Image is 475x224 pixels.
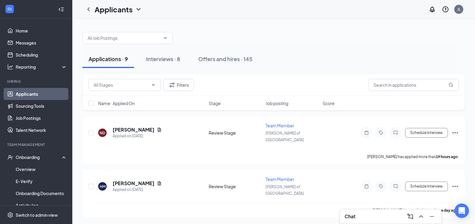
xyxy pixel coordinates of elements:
[368,79,459,91] input: Search in applications
[7,154,13,160] svg: UserCheck
[157,127,162,132] svg: Document
[266,100,288,106] span: Job posting
[151,82,156,87] svg: ChevronDown
[146,55,180,63] div: Interviews · 8
[372,208,459,213] p: [PERSON_NAME] has applied more than .
[442,6,449,13] svg: QuestionInfo
[95,4,133,14] h1: Applicants
[266,176,294,182] span: Team Member
[100,184,105,189] div: HM
[16,49,67,61] a: Scheduling
[113,187,162,193] div: Applied on [DATE]
[428,213,436,220] svg: Minimize
[7,6,13,12] svg: WorkstreamLogo
[407,213,414,220] svg: ComposeMessage
[323,100,335,106] span: Score
[113,180,155,187] h5: [PERSON_NAME]
[417,213,425,220] svg: ChevronUp
[363,130,370,135] svg: Note
[163,36,168,40] svg: ChevronDown
[100,130,105,135] div: ND
[209,183,262,189] div: Review Stage
[455,204,469,218] div: Open Intercom Messenger
[16,124,67,136] a: Talent Network
[405,128,448,138] button: Schedule Interview
[457,7,461,12] div: JL
[363,184,370,189] svg: Note
[377,130,385,135] svg: Tag
[427,212,437,221] button: Minimize
[16,187,67,199] a: Onboarding Documents
[113,133,162,139] div: Applied on [DATE]
[135,6,142,13] svg: ChevronDown
[16,25,67,37] a: Home
[452,183,459,190] svg: Ellipses
[416,212,426,221] button: ChevronUp
[16,100,67,112] a: Sourcing Tools
[16,175,67,187] a: E-Verify
[85,6,92,13] svg: ChevronLeft
[452,129,459,136] svg: Ellipses
[163,79,194,91] button: Filter Filters
[16,163,67,175] a: Overview
[209,130,262,136] div: Review Stage
[7,212,13,218] svg: Settings
[405,182,448,191] button: Schedule Interview
[157,181,162,186] svg: Document
[16,88,67,100] a: Applicants
[377,184,385,189] svg: Tag
[448,82,453,87] svg: MagnifyingGlass
[441,208,458,213] b: a day ago
[266,131,304,142] span: [PERSON_NAME] of [GEOGRAPHIC_DATA]
[16,154,62,160] div: Onboarding
[198,55,252,63] div: Offers and hires · 145
[98,100,135,106] span: Name · Applied On
[7,142,66,147] div: Team Management
[266,123,294,128] span: Team Member
[16,199,67,211] a: Activity log
[345,213,355,220] h3: Chat
[89,55,128,63] div: Applications · 9
[405,212,415,221] button: ComposeMessage
[16,37,67,49] a: Messages
[113,126,155,133] h5: [PERSON_NAME]
[392,130,399,135] svg: ChatInactive
[94,82,148,88] input: All Stages
[16,212,58,218] div: Switch to admin view
[209,100,221,106] span: Stage
[392,184,399,189] svg: ChatInactive
[58,6,64,12] svg: Collapse
[367,154,459,159] p: [PERSON_NAME] has applied more than .
[7,64,13,70] svg: Analysis
[88,35,161,41] input: All Job Postings
[429,6,436,13] svg: Notifications
[16,112,67,124] a: Job Postings
[16,64,67,70] div: Reporting
[168,81,176,89] svg: Filter
[7,79,66,84] div: Hiring
[266,185,304,196] span: [PERSON_NAME] of [GEOGRAPHIC_DATA]
[436,154,458,159] b: 19 hours ago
